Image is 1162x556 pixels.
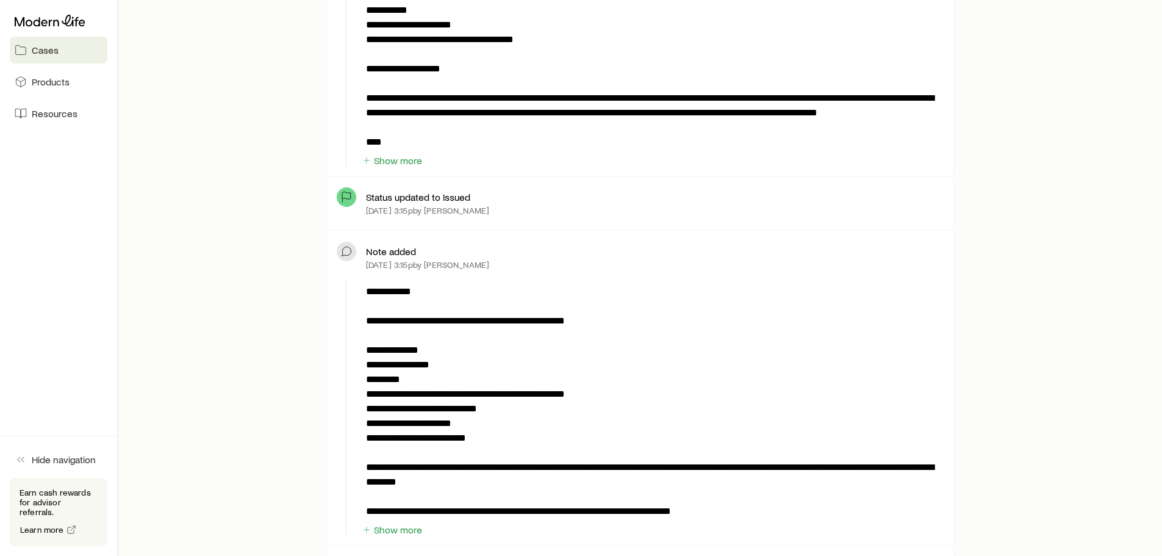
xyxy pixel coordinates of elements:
[10,100,107,127] a: Resources
[32,453,96,466] span: Hide navigation
[366,191,470,203] p: Status updated to Issued
[366,206,489,215] p: [DATE] 3:15p by [PERSON_NAME]
[10,37,107,63] a: Cases
[20,525,64,534] span: Learn more
[10,478,107,546] div: Earn cash rewards for advisor referrals.Learn more
[32,44,59,56] span: Cases
[361,155,423,167] button: Show more
[32,107,77,120] span: Resources
[10,68,107,95] a: Products
[361,524,423,536] button: Show more
[10,446,107,473] button: Hide navigation
[366,245,416,258] p: Note added
[20,488,98,517] p: Earn cash rewards for advisor referrals.
[32,76,70,88] span: Products
[366,260,489,270] p: [DATE] 3:15p by [PERSON_NAME]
